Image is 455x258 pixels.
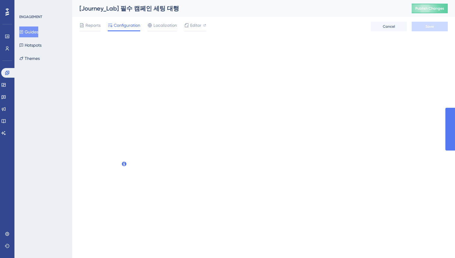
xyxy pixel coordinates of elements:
span: Cancel [383,24,395,29]
span: Configuration [114,22,140,29]
span: Publish Changes [415,6,444,11]
button: Hotspots [19,40,42,51]
span: Reports [85,22,101,29]
button: Publish Changes [412,4,448,13]
span: Localization [153,22,177,29]
div: ENGAGEMENT [19,14,42,19]
button: Themes [19,53,40,64]
span: Save [426,24,434,29]
span: Editor [190,22,201,29]
button: Cancel [371,22,407,31]
button: Save [412,22,448,31]
button: Guides [19,26,38,37]
div: [Journey_Lab] 필수 캠페인 세팅 대행 [79,4,397,13]
iframe: UserGuiding AI Assistant Launcher [430,234,448,252]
